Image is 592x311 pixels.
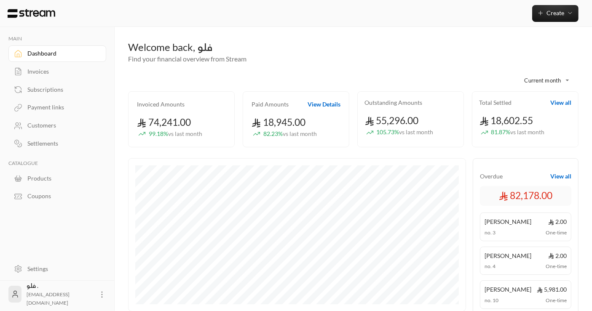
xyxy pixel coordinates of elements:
button: Create [532,5,579,22]
span: 81.87 % [491,128,544,137]
h2: Total Settled [479,98,512,107]
span: vs last month [510,128,544,136]
a: Products [8,170,106,186]
img: Logo [7,9,56,18]
h2: Outstanding Amounts [365,98,423,107]
span: Find your financial overview from Stream [128,55,246,63]
span: vs last month [283,130,317,137]
div: Settings [27,265,96,273]
span: 55,296.00 [365,115,419,126]
a: Customers [8,117,106,134]
a: Settings [8,260,106,277]
div: Invoices [27,67,96,76]
span: 18,602.55 [479,115,533,126]
a: Dashboard [8,45,106,62]
span: no. 4 [485,263,496,270]
span: 2.00 [548,251,567,260]
span: Create [546,9,564,16]
div: فلو . [27,282,93,307]
p: CATALOGUE [8,160,106,167]
span: Overdue [480,172,503,181]
div: Settlements [27,139,96,148]
span: [PERSON_NAME] [485,217,531,226]
span: [EMAIL_ADDRESS][DOMAIN_NAME] [27,291,70,306]
div: Products [27,174,96,183]
span: One-time [546,229,567,237]
span: vs last month [399,128,433,136]
span: 82.23 % [263,130,317,138]
span: no. 10 [485,297,498,304]
span: 99.18 % [149,130,202,138]
h2: Paid Amounts [252,100,289,109]
span: 5,981.00 [537,285,567,294]
span: One-time [546,263,567,270]
div: Coupons [27,192,96,200]
p: MAIN [8,35,106,42]
span: vs last month [168,130,202,137]
button: View all [550,172,571,181]
div: Welcome back, فلو [128,40,579,54]
span: 74,241.00 [137,117,191,128]
a: Invoices [8,64,106,80]
span: [PERSON_NAME] [485,251,531,260]
div: Payment links [27,103,96,112]
span: [PERSON_NAME] [485,285,531,294]
a: Payment links [8,99,106,116]
a: Subscriptions [8,81,106,98]
button: View all [550,98,571,107]
span: no. 3 [485,229,496,237]
span: 2.00 [548,217,567,226]
div: Current month [511,69,574,91]
div: Customers [27,121,96,130]
span: One-time [546,297,567,304]
span: 18,945.00 [252,117,305,128]
a: Coupons [8,188,106,205]
span: 105.73 % [376,128,433,137]
a: Settlements [8,136,106,152]
div: Subscriptions [27,85,96,94]
h2: Invoiced Amounts [137,100,185,109]
div: Dashboard [27,49,96,58]
span: 82,178.00 [499,189,553,203]
button: View Details [308,100,340,109]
